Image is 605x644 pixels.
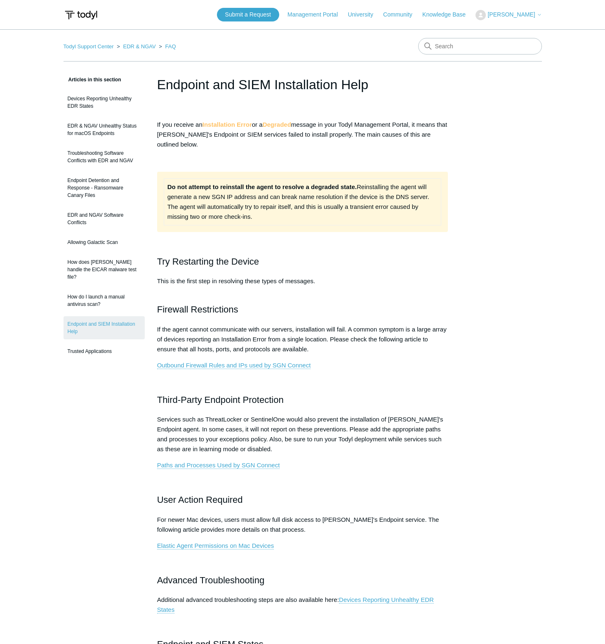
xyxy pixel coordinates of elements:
a: Allowing Galactic Scan [64,234,145,250]
li: EDR & NGAV [115,43,157,50]
strong: Do not attempt to reinstall the agent to resolve a degraded state. [167,183,357,190]
h2: Third-Party Endpoint Protection [157,393,448,407]
a: Outbound Firewall Rules and IPs used by SGN Connect [157,362,311,369]
td: Reinstalling the agent will generate a new SGN IP address and can break name resolution if the de... [164,179,441,225]
a: Devices Reporting Unhealthy EDR States [64,91,145,114]
p: Additional advanced troubleshooting steps are also available here: [157,595,448,615]
a: Paths and Processes Used by SGN Connect [157,462,280,469]
p: If you receive an or a message in your Todyl Management Portal, it means that [PERSON_NAME]'s End... [157,120,448,149]
p: This is the first step in resolving these types of messages. [157,276,448,296]
button: [PERSON_NAME] [476,10,541,20]
p: For newer Mac devices, users must allow full disk access to [PERSON_NAME]'s Endpoint service. The... [157,515,448,535]
input: Search [418,38,542,54]
span: Articles in this section [64,77,121,83]
h2: Advanced Troubleshooting [157,573,448,587]
p: If the agent cannot communicate with our servers, installation will fail. A common symptom is a l... [157,324,448,354]
a: Troubleshooting Software Conflicts with EDR and NGAV [64,145,145,168]
a: Devices Reporting Unhealthy EDR States [157,596,434,613]
a: How does [PERSON_NAME] handle the EICAR malware test file? [64,254,145,285]
a: How do I launch a manual antivirus scan? [64,289,145,312]
a: Community [383,10,421,19]
h2: User Action Required [157,492,448,507]
p: Services such as ThreatLocker or SentinelOne would also prevent the installation of [PERSON_NAME]... [157,414,448,454]
a: Trusted Applications [64,343,145,359]
span: [PERSON_NAME] [487,11,535,18]
a: Elastic Agent Permissions on Mac Devices [157,542,274,549]
a: Management Portal [287,10,346,19]
strong: Degraded [263,121,291,128]
strong: Installation Error [202,121,252,128]
h2: Firewall Restrictions [157,302,448,317]
a: FAQ [165,43,176,50]
li: FAQ [157,43,176,50]
img: Todyl Support Center Help Center home page [64,7,99,23]
a: Knowledge Base [422,10,474,19]
a: Submit a Request [217,8,279,21]
a: Endpoint Detention and Response - Ransomware Canary Files [64,173,145,203]
a: EDR and NGAV Software Conflicts [64,207,145,230]
li: Todyl Support Center [64,43,115,50]
a: Endpoint and SIEM Installation Help [64,316,145,339]
h1: Endpoint and SIEM Installation Help [157,75,448,95]
a: EDR & NGAV [123,43,155,50]
a: University [348,10,381,19]
h2: Try Restarting the Device [157,254,448,269]
a: Todyl Support Center [64,43,114,50]
a: EDR & NGAV Unhealthy Status for macOS Endpoints [64,118,145,141]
